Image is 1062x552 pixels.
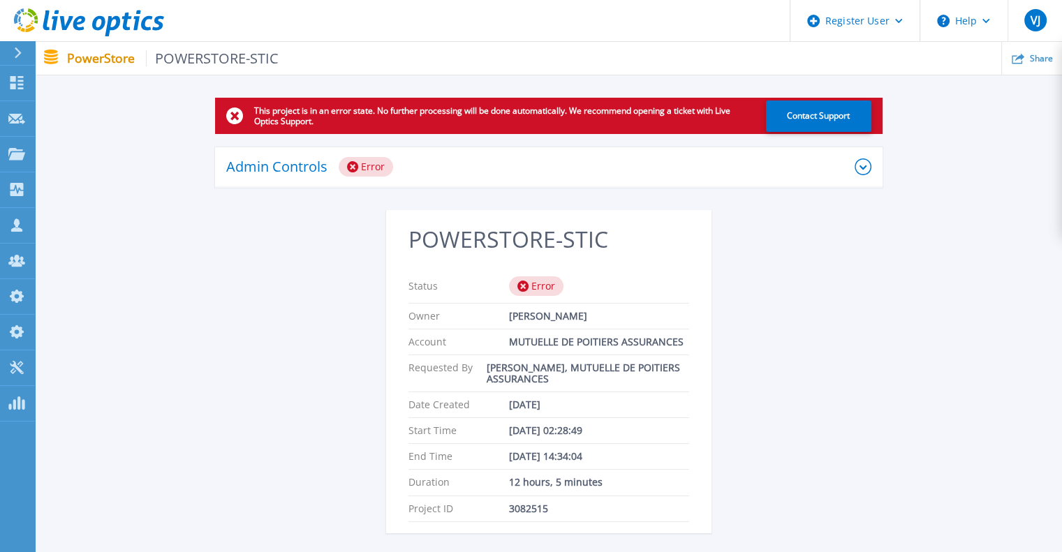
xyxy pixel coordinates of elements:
p: Project ID [408,503,509,514]
p: 3082515 [509,503,548,514]
button: Contact Support [766,100,871,132]
p: Date Created [408,399,509,410]
p: PowerStore [67,50,279,66]
span: VJ [1030,15,1040,26]
p: Owner [408,311,509,322]
p: Start Time [408,425,509,436]
p: Status [408,281,509,292]
p: This project is in an error state. No further processing will be done automatically. We recommend... [254,105,749,126]
p: Account [408,336,509,348]
p: [PERSON_NAME] [509,311,587,322]
p: 12 hours, 5 minutes [509,477,603,488]
div: Error [339,157,393,177]
p: [DATE] 14:34:04 [509,451,582,462]
p: [PERSON_NAME], MUTUELLE DE POITIERS ASSURANCES [487,362,688,385]
p: MUTUELLE DE POITIERS ASSURANCES [509,336,684,348]
span: Share [1030,54,1053,63]
p: [DATE] [509,399,540,410]
h2: POWERSTORE-STIC [408,227,689,253]
p: [DATE] 02:28:49 [509,425,582,436]
div: Error [509,276,563,296]
span: POWERSTORE-STIC [146,50,279,66]
p: Admin Controls [226,160,327,174]
p: Requested By [408,362,487,385]
p: Duration [408,477,509,488]
p: End Time [408,451,509,462]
